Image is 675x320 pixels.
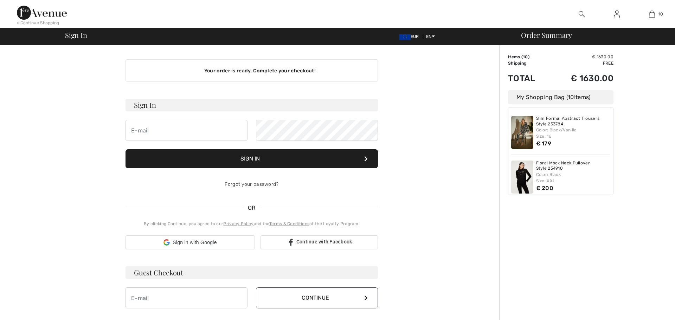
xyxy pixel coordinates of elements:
[399,34,411,40] img: Euro
[126,235,255,249] div: Sign in with Google
[511,116,533,149] img: Slim Formal Abstract Trousers Style 253784
[244,204,259,212] span: OR
[536,140,552,147] span: € 179
[508,60,549,66] td: Shipping
[225,181,278,187] a: Forgot your password?
[65,32,87,39] span: Sign In
[126,149,378,168] button: Sign In
[614,10,620,18] img: My Info
[126,287,247,308] input: E-mail
[511,161,533,194] img: Floral Mock Neck Pullover Style 254910
[126,120,247,141] input: E-mail
[635,10,669,18] a: 10
[256,287,378,308] button: Continue
[608,10,625,19] a: Sign In
[579,10,585,18] img: search the website
[508,54,549,60] td: Items ( )
[513,32,671,39] div: Order Summary
[549,60,613,66] td: Free
[549,66,613,90] td: € 1630.00
[17,6,67,20] img: 1ère Avenue
[536,127,611,139] div: Color: Black/Vanilla Size: 16
[549,54,613,60] td: € 1630.00
[536,185,554,191] span: € 200
[261,235,378,249] a: Continue with Facebook
[536,161,611,171] a: Floral Mock Neck Pullover Style 254910
[126,59,378,82] div: Your order is ready. Complete your checkout!
[223,221,253,226] a: Privacy Policy
[426,34,435,39] span: EN
[568,94,574,100] span: 10
[523,54,528,59] span: 10
[126,266,378,279] h3: Guest Checkout
[649,10,655,18] img: My Bag
[269,221,309,226] a: Terms & Conditions
[126,99,378,111] h3: Sign In
[536,116,611,127] a: Slim Formal Abstract Trousers Style 253784
[536,171,611,184] div: Color: Black Size: XXL
[126,221,378,227] div: By clicking Continue, you agree to our and the of the Loyalty Program.
[658,11,663,17] span: 10
[508,90,613,104] div: My Shopping Bag ( Items)
[508,66,549,90] td: Total
[17,20,59,26] div: < Continue Shopping
[296,239,352,244] span: Continue with Facebook
[399,34,422,39] span: EUR
[173,239,217,246] span: Sign in with Google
